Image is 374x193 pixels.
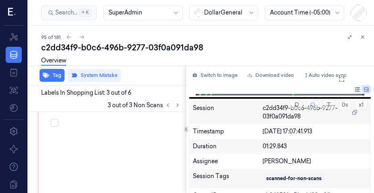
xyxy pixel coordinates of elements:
[41,6,97,20] button: Search...⌘K
[189,69,241,82] button: Switch to image
[306,100,319,110] button: O
[322,100,335,110] button: T
[193,142,263,151] div: Duration
[244,69,297,82] a: Download video
[55,8,77,17] span: Search...
[290,100,303,110] button: D
[41,42,368,53] div: c2dd34f9-b0c6-496b-9277-03f0a091da98
[266,175,322,182] div: scanned-for-non-scans
[338,100,351,110] button: 0s
[41,89,131,97] span: Labels In Shopping List: 3 out of 6
[40,69,65,82] button: Tag
[50,119,59,127] button: Select row
[193,157,263,166] div: Assignee
[68,69,121,82] button: System Mistake
[355,100,368,110] button: x1
[193,127,263,136] div: Timestamp
[263,104,347,121] span: c2dd34f9-b0c6-496b-9277-03f0a091da98
[193,104,263,121] div: Session
[41,56,66,66] a: Overview
[41,34,61,41] span: 95 of 181
[193,172,263,185] div: Session Tags
[263,157,367,166] div: [PERSON_NAME]
[263,127,367,136] div: [DATE] 17:07:41.913
[301,69,350,82] button: Auto video sync
[108,100,182,110] span: 3 out of 3 Non Scans
[263,142,367,151] div: 01:29.843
